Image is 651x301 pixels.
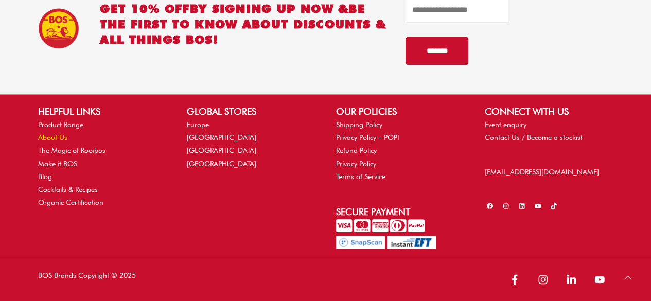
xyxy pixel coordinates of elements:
nav: GLOBAL STORES [187,118,315,170]
a: Contact Us / Become a stockist [485,133,583,141]
a: Privacy Policy – POPI [336,133,399,141]
img: Pay with SnapScan [336,236,385,249]
a: Product Range [38,120,83,129]
a: Organic Certification [38,198,103,206]
nav: CONNECT WITH US [485,118,613,144]
a: About Us [38,133,67,141]
nav: HELPFUL LINKS [38,118,166,209]
a: Shipping Policy [336,120,382,129]
h2: GET 10% OFF be the first to know about discounts & all things BOS! [100,1,395,47]
a: Terms of Service [336,172,385,181]
a: Europe [187,120,209,129]
h2: Secure Payment [336,205,464,219]
a: [GEOGRAPHIC_DATA] [187,146,256,154]
a: Refund Policy [336,146,377,154]
a: linkedin-in [561,269,587,290]
h2: CONNECT WITH US [485,104,613,118]
a: instagram [533,269,559,290]
a: The Magic of Rooibos [38,146,105,154]
a: [EMAIL_ADDRESS][DOMAIN_NAME] [485,168,599,176]
a: Event enquiry [485,120,526,129]
a: Make it BOS [38,160,77,168]
h2: GLOBAL STORES [187,104,315,118]
h2: HELPFUL LINKS [38,104,166,118]
a: Privacy Policy [336,160,376,168]
a: [GEOGRAPHIC_DATA] [187,160,256,168]
img: BOS Ice Tea [38,8,79,49]
img: Pay with InstantEFT [387,236,436,249]
a: youtube [589,269,613,290]
span: BY SIGNING UP NOW & [190,2,349,15]
h2: OUR POLICIES [336,104,464,118]
div: BOS Brands Copyright © 2025 [28,269,326,292]
a: Blog [38,172,52,181]
a: Cocktails & Recipes [38,185,98,193]
a: [GEOGRAPHIC_DATA] [187,133,256,141]
a: facebook-f [504,269,531,290]
nav: OUR POLICIES [336,118,464,183]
